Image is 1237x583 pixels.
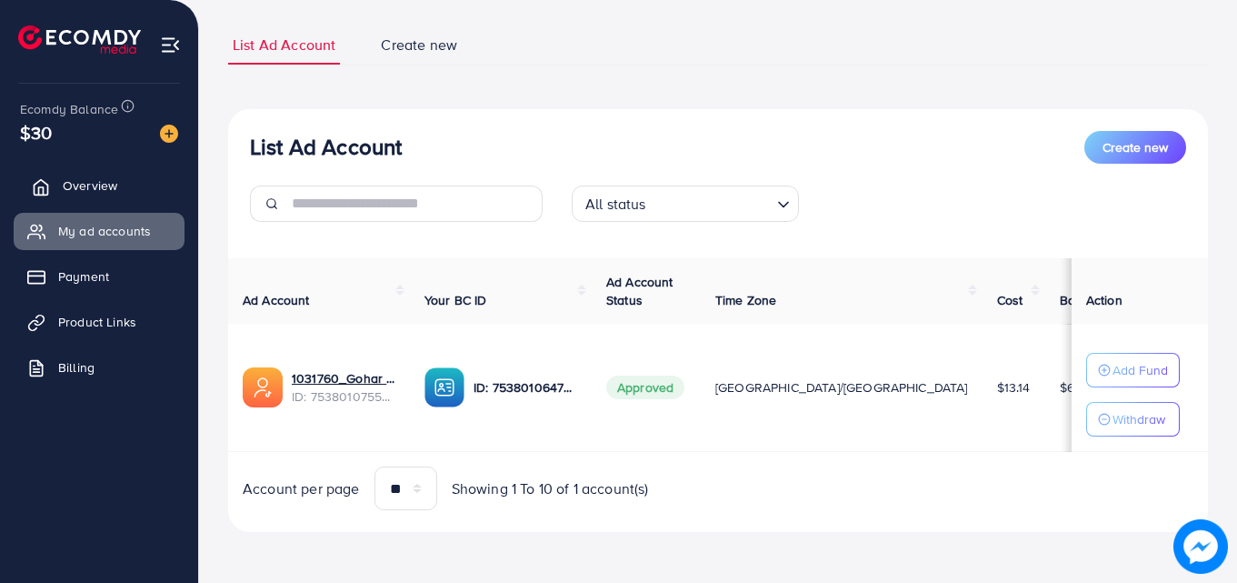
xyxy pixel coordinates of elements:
[18,25,141,54] img: logo
[63,176,117,195] span: Overview
[381,35,457,55] span: Create new
[292,369,395,387] a: 1031760_Gohar enterprises_1755079930946
[14,258,185,295] a: Payment
[1086,353,1180,387] button: Add Fund
[243,367,283,407] img: ic-ads-acc.e4c84228.svg
[474,377,577,398] p: ID: 7538010647703846913
[1084,131,1186,164] button: Create new
[14,349,185,386] a: Billing
[20,100,118,118] span: Ecomdy Balance
[243,291,310,309] span: Ad Account
[160,35,181,55] img: menu
[292,369,395,407] div: <span class='underline'>1031760_Gohar enterprises_1755079930946</span></br>7538010755361046545
[424,291,487,309] span: Your BC ID
[58,267,109,286] span: Payment
[997,378,1031,397] span: $13.14
[250,134,402,160] h3: List Ad Account
[452,478,649,499] span: Showing 1 To 10 of 1 account(s)
[606,376,684,399] span: Approved
[1112,359,1168,381] p: Add Fund
[715,291,776,309] span: Time Zone
[572,186,799,222] div: Search for option
[424,367,464,407] img: ic-ba-acc.ded83a64.svg
[14,213,185,249] a: My ad accounts
[58,358,95,377] span: Billing
[58,313,136,331] span: Product Links
[652,187,770,217] input: Search for option
[582,191,650,217] span: All status
[1112,408,1165,430] p: Withdraw
[14,167,185,204] a: Overview
[20,119,52,146] span: $30
[1086,291,1122,309] span: Action
[606,273,673,309] span: Ad Account Status
[160,125,178,143] img: image
[243,478,360,499] span: Account per page
[1173,519,1228,574] img: image
[292,387,395,406] span: ID: 7538010755361046545
[58,222,151,240] span: My ad accounts
[14,304,185,340] a: Product Links
[715,378,968,397] span: [GEOGRAPHIC_DATA]/[GEOGRAPHIC_DATA]
[1102,138,1168,156] span: Create new
[997,291,1023,309] span: Cost
[233,35,335,55] span: List Ad Account
[1086,402,1180,437] button: Withdraw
